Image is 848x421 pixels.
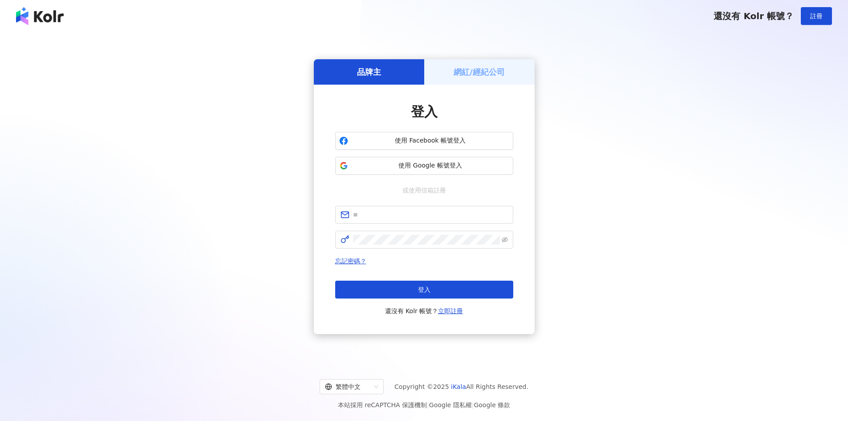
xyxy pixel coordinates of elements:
[16,7,64,25] img: logo
[451,383,466,390] a: iKala
[338,400,510,410] span: 本站採用 reCAPTCHA 保護機制
[385,306,463,316] span: 還沒有 Kolr 帳號？
[429,401,472,409] a: Google 隱私權
[357,66,381,78] h5: 品牌主
[502,237,508,243] span: eye-invisible
[396,185,452,195] span: 或使用信箱註冊
[352,161,509,170] span: 使用 Google 帳號登入
[438,307,463,315] a: 立即註冊
[394,381,528,392] span: Copyright © 2025 All Rights Reserved.
[335,281,513,298] button: 登入
[427,401,429,409] span: |
[418,286,430,293] span: 登入
[454,66,505,78] h5: 網紅/經紀公司
[411,104,438,119] span: 登入
[714,11,794,21] span: 還沒有 Kolr 帳號？
[474,401,510,409] a: Google 條款
[325,380,370,394] div: 繁體中文
[335,157,513,175] button: 使用 Google 帳號登入
[335,258,366,265] a: 忘記密碼？
[810,12,823,20] span: 註冊
[472,401,474,409] span: |
[801,7,832,25] button: 註冊
[352,136,509,145] span: 使用 Facebook 帳號登入
[335,132,513,150] button: 使用 Facebook 帳號登入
